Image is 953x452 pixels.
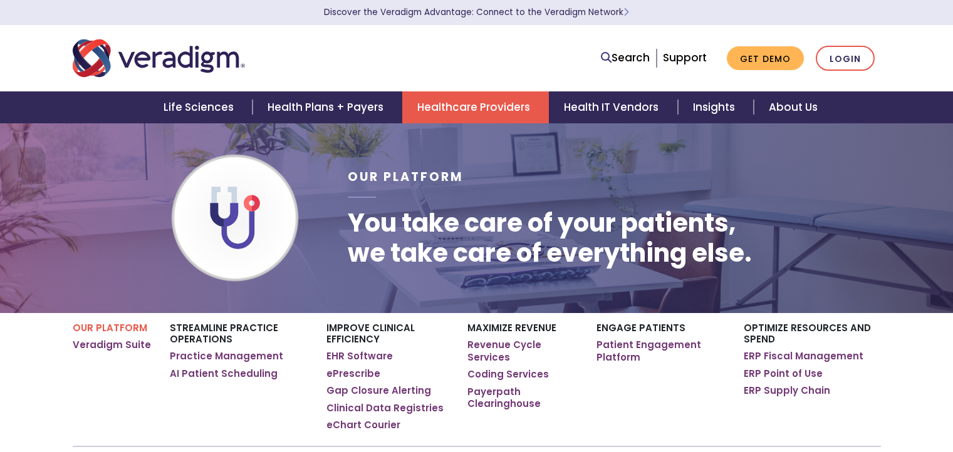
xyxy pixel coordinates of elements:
[326,402,444,414] a: Clinical Data Registries
[170,367,278,380] a: AI Patient Scheduling
[326,419,400,431] a: eChart Courier
[744,367,823,380] a: ERP Point of Use
[326,367,380,380] a: ePrescribe
[678,91,754,123] a: Insights
[170,350,283,362] a: Practice Management
[467,386,577,410] a: Payerpath Clearinghouse
[663,50,707,65] a: Support
[601,49,650,66] a: Search
[744,350,863,362] a: ERP Fiscal Management
[73,339,151,351] a: Veradigm Suite
[467,339,577,363] a: Revenue Cycle Services
[253,91,402,123] a: Health Plans + Payers
[326,350,393,362] a: EHR Software
[324,6,629,18] a: Discover the Veradigm Advantage: Connect to the Veradigm NetworkLearn More
[73,38,245,79] img: Veradigm logo
[148,91,253,123] a: Life Sciences
[623,6,629,18] span: Learn More
[549,91,677,123] a: Health IT Vendors
[596,339,725,363] a: Patient Engagement Platform
[402,91,549,123] a: Healthcare Providers
[744,384,830,397] a: ERP Supply Chain
[467,368,549,381] a: Coding Services
[348,168,464,185] span: Our Platform
[727,46,804,71] a: Get Demo
[326,384,431,397] a: Gap Closure Alerting
[754,91,833,123] a: About Us
[348,208,752,268] h1: You take care of your patients, we take care of everything else.
[816,46,875,71] a: Login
